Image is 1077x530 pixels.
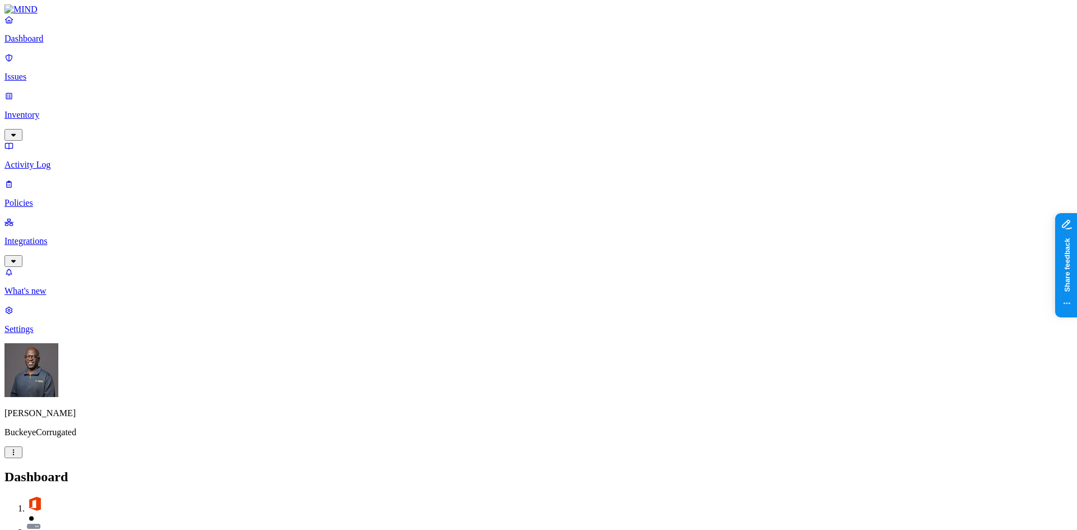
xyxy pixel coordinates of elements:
[4,34,1073,44] p: Dashboard
[4,305,1073,334] a: Settings
[4,141,1073,170] a: Activity Log
[4,469,1073,485] h2: Dashboard
[4,217,1073,265] a: Integrations
[4,53,1073,82] a: Issues
[4,198,1073,208] p: Policies
[4,343,58,397] img: Gregory Thomas
[4,286,1073,296] p: What's new
[4,110,1073,120] p: Inventory
[27,496,43,511] img: svg%3e
[4,324,1073,334] p: Settings
[4,160,1073,170] p: Activity Log
[4,15,1073,44] a: Dashboard
[4,4,38,15] img: MIND
[4,427,1073,437] p: BuckeyeCorrugated
[4,179,1073,208] a: Policies
[4,267,1073,296] a: What's new
[4,91,1073,139] a: Inventory
[4,236,1073,246] p: Integrations
[4,4,1073,15] a: MIND
[4,72,1073,82] p: Issues
[4,408,1073,418] p: [PERSON_NAME]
